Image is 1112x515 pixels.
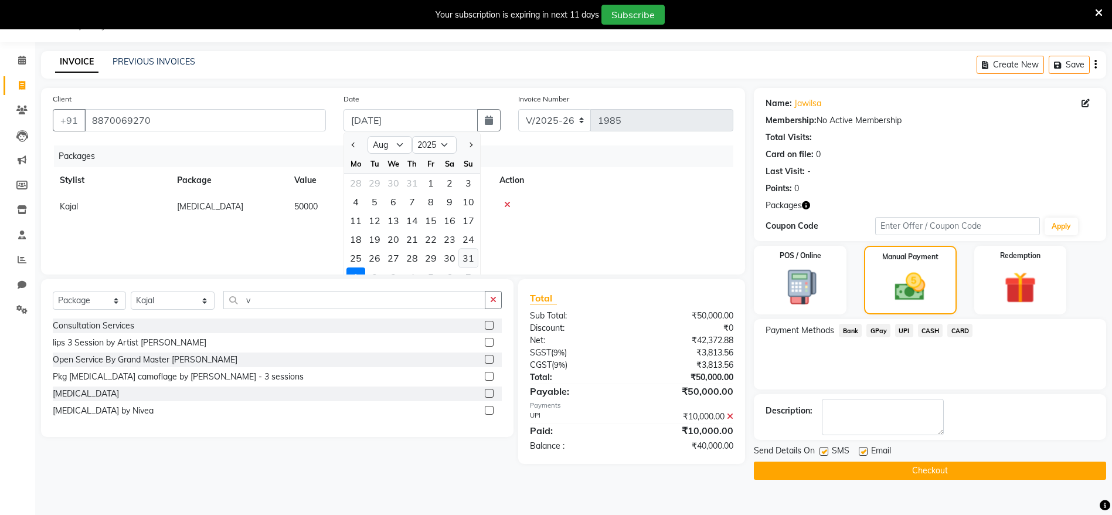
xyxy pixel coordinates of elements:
[53,337,206,349] div: lips 3 Session by Artist [PERSON_NAME]
[521,322,632,334] div: Discount:
[346,192,365,211] div: 4
[530,347,551,358] span: SGST
[766,114,1094,127] div: No Active Membership
[947,324,972,337] span: CARD
[459,230,478,249] div: Sunday, August 24, 2025
[459,192,478,211] div: 10
[346,211,365,230] div: 11
[55,52,98,73] a: INVOICE
[518,94,569,104] label: Invoice Number
[459,249,478,267] div: 31
[440,267,459,286] div: 6
[384,192,403,211] div: Wednesday, August 6, 2025
[492,167,733,194] th: Action
[440,249,459,267] div: Saturday, August 30, 2025
[807,165,811,178] div: -
[601,5,665,25] button: Subscribe
[871,445,891,459] span: Email
[421,230,440,249] div: Friday, August 22, 2025
[365,230,384,249] div: Tuesday, August 19, 2025
[440,174,459,192] div: Saturday, August 2, 2025
[440,230,459,249] div: Saturday, August 23, 2025
[421,267,440,286] div: 5
[766,220,875,232] div: Coupon Code
[412,136,457,154] select: Select year
[440,249,459,267] div: 30
[794,182,799,195] div: 0
[384,174,403,192] div: Wednesday, July 30, 2025
[403,211,421,230] div: Thursday, August 14, 2025
[766,97,792,110] div: Name:
[53,320,134,332] div: Consultation Services
[403,154,421,173] div: Th
[440,154,459,173] div: Sa
[346,249,365,267] div: Monday, August 25, 2025
[365,267,384,286] div: Tuesday, September 2, 2025
[816,148,821,161] div: 0
[459,174,478,192] div: 3
[632,322,743,334] div: ₹0
[53,167,170,194] th: Stylist
[403,230,421,249] div: 21
[839,324,862,337] span: Bank
[895,324,913,337] span: UPI
[349,135,359,154] button: Previous month
[403,174,421,192] div: 31
[365,267,384,286] div: 2
[287,167,346,194] th: Value
[632,310,743,322] div: ₹50,000.00
[440,192,459,211] div: 9
[521,334,632,347] div: Net:
[530,292,557,304] span: Total
[632,359,743,371] div: ₹3,813.56
[421,192,440,211] div: Friday, August 8, 2025
[459,154,478,173] div: Su
[421,249,440,267] div: 29
[754,462,1106,480] button: Checkout
[994,268,1046,307] img: _gift.svg
[440,211,459,230] div: 16
[403,267,421,286] div: 4
[346,230,365,249] div: Monday, August 18, 2025
[346,174,365,192] div: 28
[521,440,632,452] div: Balance :
[521,347,632,359] div: ( )
[554,360,565,370] span: 9%
[766,324,834,337] span: Payment Methods
[113,56,195,67] a: PREVIOUS INVOICES
[170,167,287,194] th: Package
[384,267,403,286] div: 3
[632,411,743,423] div: ₹10,000.00
[766,199,802,212] span: Packages
[421,267,440,286] div: Friday, September 5, 2025
[459,267,478,286] div: 7
[403,192,421,211] div: 7
[53,109,86,131] button: +91
[440,211,459,230] div: Saturday, August 16, 2025
[632,384,743,398] div: ₹50,000.00
[875,217,1039,235] input: Enter Offer / Coupon Code
[440,230,459,249] div: 23
[766,405,812,417] div: Description:
[774,268,826,306] img: _pos-terminal.svg
[346,174,365,192] div: Monday, July 28, 2025
[403,174,421,192] div: Thursday, July 31, 2025
[766,131,812,144] div: Total Visits:
[365,192,384,211] div: 5
[521,359,632,371] div: ( )
[766,165,805,178] div: Last Visit:
[780,250,821,261] label: POS / Online
[365,211,384,230] div: 12
[766,114,817,127] div: Membership:
[766,148,814,161] div: Card on file:
[530,360,552,370] span: CGST
[365,154,384,173] div: Tu
[459,211,478,230] div: 17
[346,230,365,249] div: 18
[459,174,478,192] div: Sunday, August 3, 2025
[459,211,478,230] div: Sunday, August 17, 2025
[421,174,440,192] div: Friday, August 1, 2025
[421,211,440,230] div: 15
[384,192,403,211] div: 6
[766,182,792,195] div: Points:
